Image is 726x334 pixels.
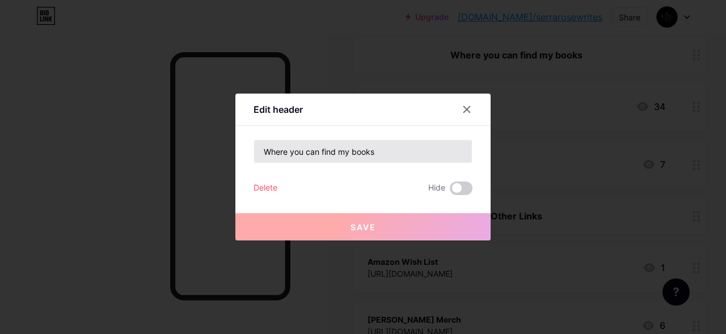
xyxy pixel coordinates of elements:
[254,103,303,116] div: Edit header
[428,181,445,195] span: Hide
[351,222,376,232] span: Save
[235,213,491,240] button: Save
[254,181,277,195] div: Delete
[254,140,472,163] input: Title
